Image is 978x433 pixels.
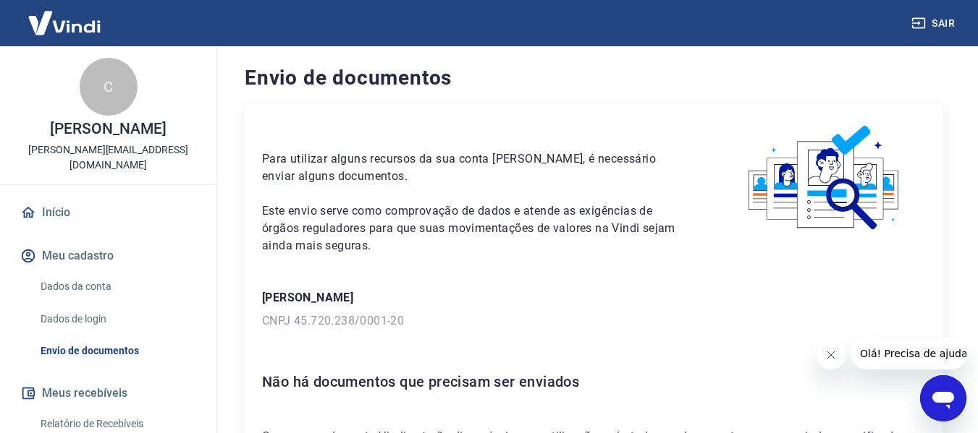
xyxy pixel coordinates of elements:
iframe: Botão para abrir a janela de mensagens [920,375,966,421]
p: [PERSON_NAME] [262,289,926,306]
h6: Não há documentos que precisam ser enviados [262,370,926,393]
a: Dados de login [35,304,199,334]
a: Envio de documentos [35,336,199,366]
button: Meus recebíveis [17,377,199,409]
a: Início [17,197,199,228]
img: waiting_documents.41d9841a9773e5fdf392cede4d13b617.svg [724,121,926,235]
p: Para utilizar alguns recursos da sua conta [PERSON_NAME], é necessário enviar alguns documentos. [262,150,689,185]
div: C [80,58,138,116]
p: [PERSON_NAME] [50,121,166,137]
iframe: Mensagem da empresa [851,338,966,369]
img: Vindi [17,1,111,45]
iframe: Fechar mensagem [817,340,846,369]
a: Dados da conta [35,272,199,301]
h4: Envio de documentos [245,64,943,93]
p: Este envio serve como comprovação de dados e atende as exigências de órgãos reguladores para que ... [262,202,689,254]
button: Sair [909,10,961,37]
p: CNPJ 45.720.238/0001-20 [262,312,926,330]
button: Meu cadastro [17,240,199,272]
p: [PERSON_NAME][EMAIL_ADDRESS][DOMAIN_NAME] [12,142,205,173]
span: Olá! Precisa de ajuda? [9,10,122,22]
